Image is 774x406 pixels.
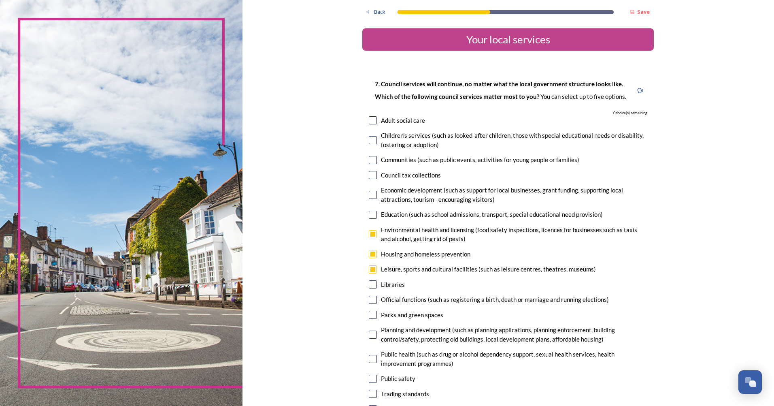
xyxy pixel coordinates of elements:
div: Libraries [381,280,405,289]
div: Education (such as school admissions, transport, special educational need provision) [381,210,603,219]
span: 0 choice(s) remaining [613,110,647,116]
div: Housing and homeless prevention [381,250,470,259]
div: Economic development (such as support for local businesses, grant funding, supporting local attra... [381,186,647,204]
button: Open Chat [738,370,762,394]
div: Trading standards [381,389,429,399]
div: Parks and green spaces [381,310,443,320]
strong: 7. Council services will continue, no matter what the local government structure looks like. [375,80,623,88]
strong: Which of the following council services matter most to you? [375,93,540,100]
div: Planning and development (such as planning applications, planning enforcement, building control/s... [381,325,647,344]
div: Your local services [366,32,651,47]
p: You can select up to five options. [375,92,626,101]
div: Official functions (such as registering a birth, death or marriage and running elections) [381,295,609,304]
div: Leisure, sports and cultural facilities (such as leisure centres, theatres, museums) [381,265,596,274]
div: Children's services (such as looked-after children, those with special educational needs or disab... [381,131,647,149]
div: Public health (such as drug or alcohol dependency support, sexual health services, health improve... [381,350,647,368]
div: Public safety [381,374,415,383]
span: Back [374,8,385,16]
strong: Save [637,8,650,15]
div: Communities (such as public events, activities for young people or families) [381,155,579,165]
div: Environmental health and licensing (food safety inspections, licences for businesses such as taxi... [381,225,647,244]
div: Council tax collections [381,171,441,180]
div: Adult social care [381,116,425,125]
